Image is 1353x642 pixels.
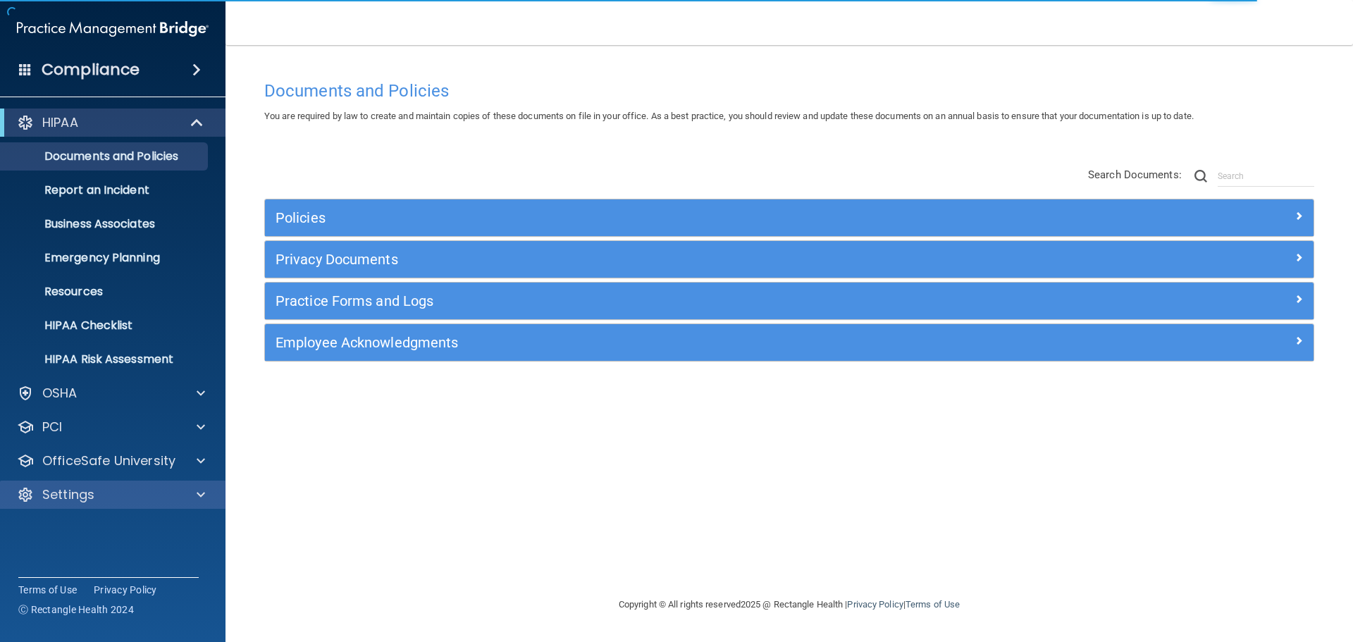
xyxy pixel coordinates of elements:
[9,149,202,163] p: Documents and Policies
[276,252,1041,267] h5: Privacy Documents
[1218,166,1314,187] input: Search
[9,183,202,197] p: Report an Incident
[9,352,202,366] p: HIPAA Risk Assessment
[276,210,1041,226] h5: Policies
[276,206,1303,229] a: Policies
[42,452,175,469] p: OfficeSafe University
[17,385,205,402] a: OSHA
[1194,170,1207,183] img: ic-search.3b580494.png
[17,15,209,43] img: PMB logo
[9,285,202,299] p: Resources
[9,319,202,333] p: HIPAA Checklist
[264,82,1314,100] h4: Documents and Policies
[276,290,1303,312] a: Practice Forms and Logs
[18,583,77,597] a: Terms of Use
[17,419,205,436] a: PCI
[276,331,1303,354] a: Employee Acknowledgments
[276,248,1303,271] a: Privacy Documents
[847,599,903,610] a: Privacy Policy
[42,60,140,80] h4: Compliance
[276,293,1041,309] h5: Practice Forms and Logs
[906,599,960,610] a: Terms of Use
[94,583,157,597] a: Privacy Policy
[17,486,205,503] a: Settings
[42,385,78,402] p: OSHA
[42,114,78,131] p: HIPAA
[17,452,205,469] a: OfficeSafe University
[276,335,1041,350] h5: Employee Acknowledgments
[1088,168,1182,181] span: Search Documents:
[264,111,1194,121] span: You are required by law to create and maintain copies of these documents on file in your office. ...
[18,603,134,617] span: Ⓒ Rectangle Health 2024
[42,486,94,503] p: Settings
[9,217,202,231] p: Business Associates
[42,419,62,436] p: PCI
[9,251,202,265] p: Emergency Planning
[532,582,1046,627] div: Copyright © All rights reserved 2025 @ Rectangle Health | |
[17,114,204,131] a: HIPAA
